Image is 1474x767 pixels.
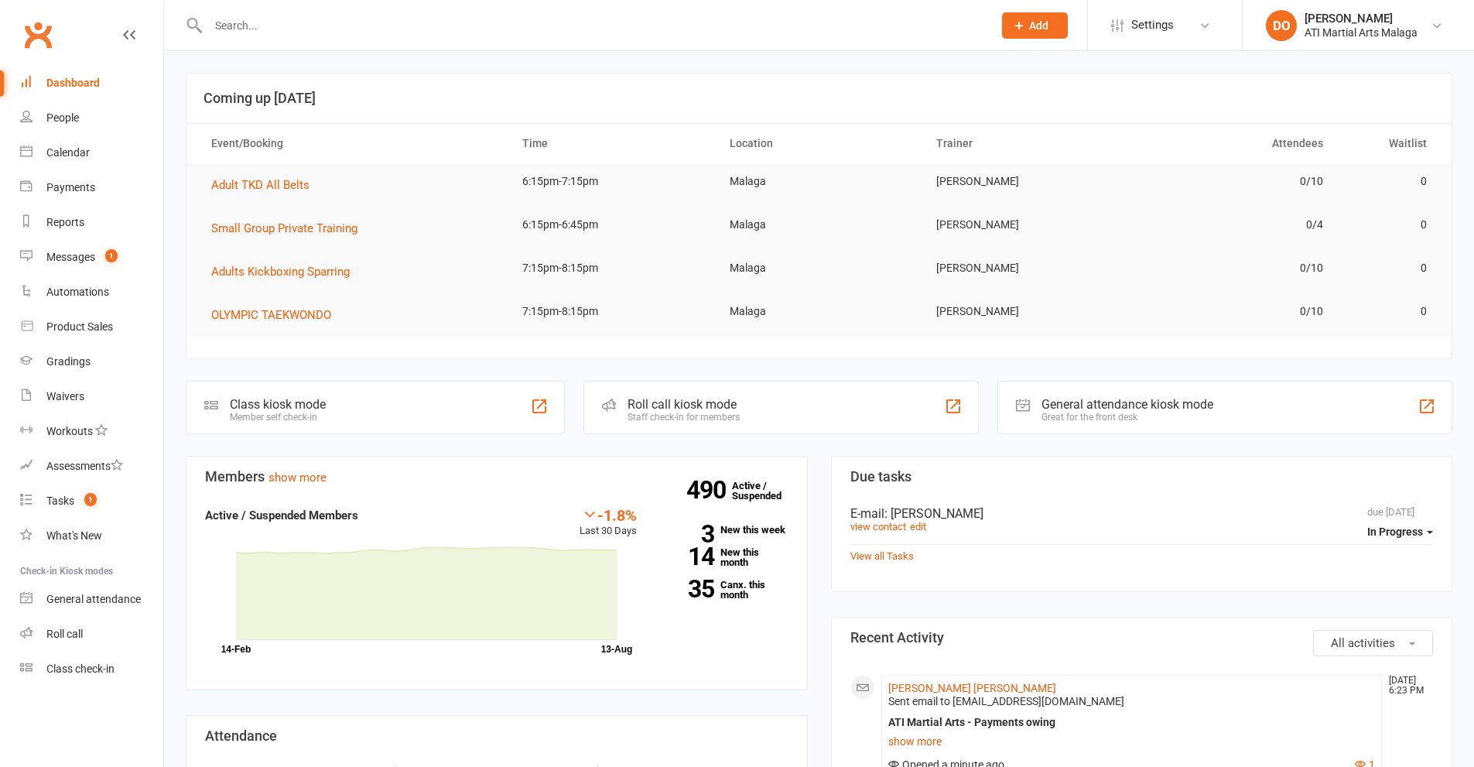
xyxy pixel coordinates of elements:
div: Waivers [46,390,84,402]
td: 6:15pm-7:15pm [508,163,716,200]
td: [PERSON_NAME] [922,207,1130,243]
div: Gradings [46,355,91,368]
strong: 35 [660,577,714,601]
div: [PERSON_NAME] [1305,12,1418,26]
span: Settings [1131,8,1174,43]
a: 35Canx. this month [660,580,788,600]
div: Assessments [46,460,123,472]
a: edit [910,521,926,532]
a: Dashboard [20,66,163,101]
td: 0/10 [1130,163,1337,200]
a: Calendar [20,135,163,170]
a: 490Active / Suspended [732,469,800,512]
td: Malaga [716,207,923,243]
div: General attendance [46,593,141,605]
td: 0/10 [1130,250,1337,286]
a: Reports [20,205,163,240]
th: Attendees [1130,124,1337,163]
span: 1 [84,493,97,506]
th: Trainer [922,124,1130,163]
span: Small Group Private Training [211,221,357,235]
a: What's New [20,519,163,553]
a: view contact [850,521,906,532]
div: Great for the front desk [1041,412,1213,423]
h3: Members [205,469,788,485]
th: Time [508,124,716,163]
td: 0/10 [1130,293,1337,330]
div: Roll call kiosk mode [628,397,740,412]
a: Tasks 1 [20,484,163,519]
a: show more [268,471,327,485]
button: Adult TKD All Belts [211,176,320,194]
span: All activities [1331,636,1395,650]
td: 6:15pm-6:45pm [508,207,716,243]
button: Adults Kickboxing Sparring [211,262,361,281]
button: All activities [1313,630,1433,656]
time: [DATE] 6:23 PM [1381,676,1432,696]
span: Add [1029,19,1048,32]
button: Small Group Private Training [211,219,368,238]
span: In Progress [1367,526,1423,538]
td: Malaga [716,293,923,330]
td: Malaga [716,163,923,200]
div: Dashboard [46,77,100,89]
a: Clubworx [19,15,57,54]
div: ATI Martial Arts - Payments owing [888,716,1376,729]
div: Member self check-in [230,412,326,423]
div: Class check-in [46,663,115,675]
td: [PERSON_NAME] [922,250,1130,286]
div: Workouts [46,425,93,437]
div: Product Sales [46,320,113,333]
a: People [20,101,163,135]
td: [PERSON_NAME] [922,163,1130,200]
div: E-mail [850,506,1434,521]
div: Last 30 Days [580,506,637,539]
span: Adults Kickboxing Sparring [211,265,350,279]
strong: 3 [660,522,714,546]
span: : [PERSON_NAME] [884,506,983,521]
td: 7:15pm-8:15pm [508,250,716,286]
a: [PERSON_NAME] [PERSON_NAME] [888,682,1056,694]
h3: Coming up [DATE] [203,91,1435,106]
div: Messages [46,251,95,263]
td: 0 [1337,207,1441,243]
button: OLYMPIC TAEKWONDO [211,306,342,324]
a: Assessments [20,449,163,484]
th: Location [716,124,923,163]
a: View all Tasks [850,550,914,562]
td: 0 [1337,293,1441,330]
td: Malaga [716,250,923,286]
input: Search... [203,15,982,36]
div: People [46,111,79,124]
th: Waitlist [1337,124,1441,163]
h3: Due tasks [850,469,1434,485]
span: Sent email to [EMAIL_ADDRESS][DOMAIN_NAME] [888,695,1124,707]
button: In Progress [1367,518,1433,546]
strong: 14 [660,545,714,568]
div: -1.8% [580,506,637,523]
strong: Active / Suspended Members [205,508,358,522]
a: 3New this week [660,525,788,535]
td: 7:15pm-8:15pm [508,293,716,330]
div: DO [1266,10,1297,41]
div: What's New [46,529,102,542]
td: 0/4 [1130,207,1337,243]
div: Calendar [46,146,90,159]
span: OLYMPIC TAEKWONDO [211,308,331,322]
th: Event/Booking [197,124,508,163]
button: Add [1002,12,1068,39]
div: ATI Martial Arts Malaga [1305,26,1418,39]
h3: Attendance [205,728,788,744]
strong: 490 [686,478,732,502]
div: Reports [46,216,84,228]
td: 0 [1337,250,1441,286]
a: Messages 1 [20,240,163,275]
a: Gradings [20,344,163,379]
a: Class kiosk mode [20,652,163,687]
a: Roll call [20,617,163,652]
div: General attendance kiosk mode [1041,397,1213,412]
div: Roll call [46,628,83,640]
a: Product Sales [20,310,163,344]
a: Waivers [20,379,163,414]
a: Payments [20,170,163,205]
